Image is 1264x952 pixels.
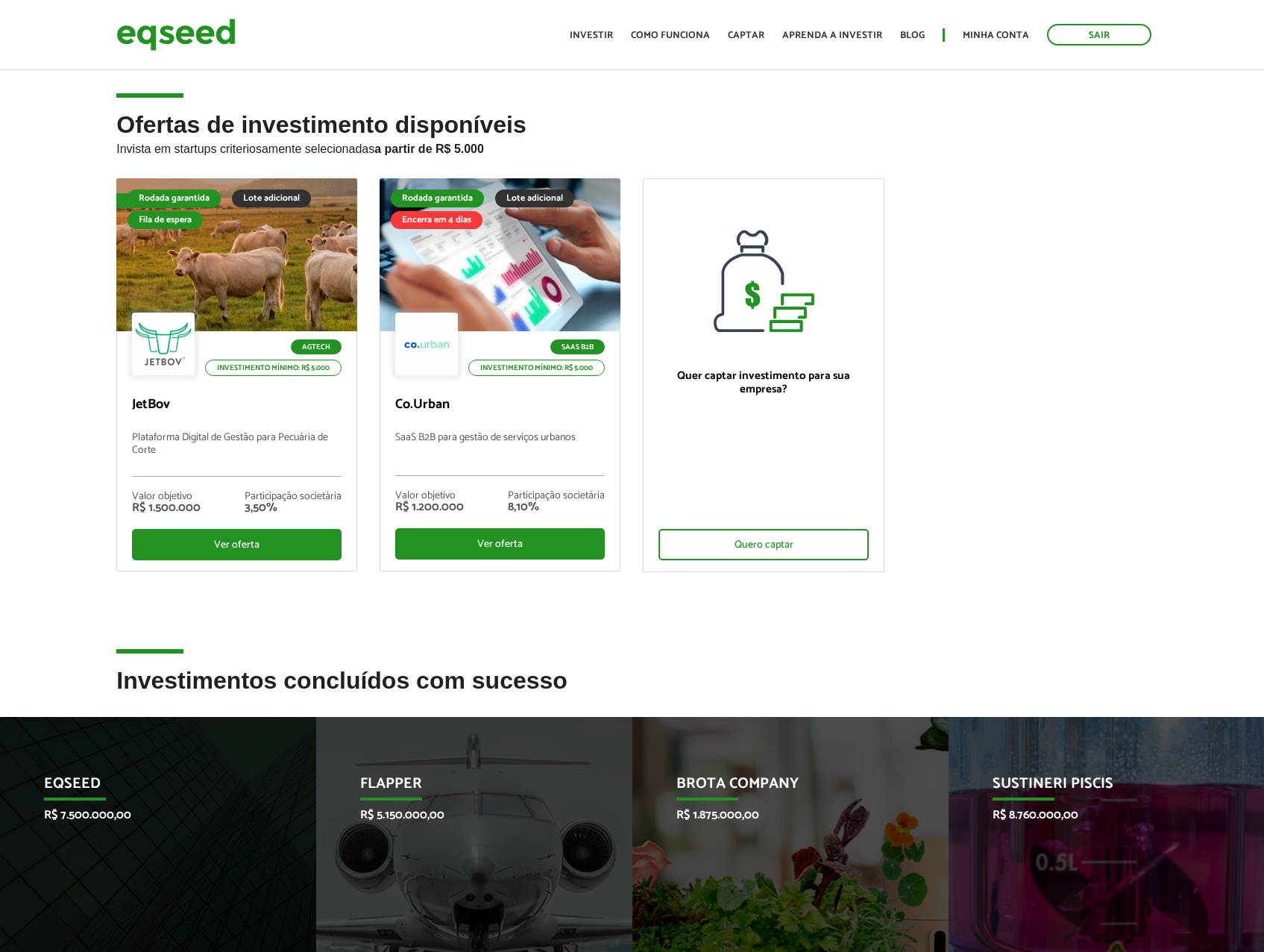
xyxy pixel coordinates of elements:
div: Valor objetivo [132,492,201,502]
a: Captar [728,31,764,40]
a: Quer captar investimento para sua empresa? Quero captar [643,178,884,572]
div: 8,10% [508,501,605,513]
p: Sustineri Piscis [993,775,1198,801]
p: R$ 7.500.000,00 [44,808,250,822]
div: Encerra em 4 dias [391,211,482,229]
a: Investir [570,31,613,40]
p: SaaS B2B [550,339,605,354]
a: Como funciona [631,31,710,40]
p: Quer captar investimento para sua empresa? [658,369,868,396]
p: Invista em startups criteriosamente selecionadas [116,138,1148,156]
a: Rodada garantida Lote adicional Encerra em 4 dias SaaS B2B Investimento mínimo: R$ 5.000 Co.Urban... [380,178,620,571]
div: Lote adicional [232,190,311,207]
div: 3,50% [245,502,342,514]
div: Quero captar [658,529,868,560]
a: Minha conta [963,31,1029,40]
a: Sair [1047,24,1151,46]
div: Rodada garantida [391,190,484,207]
a: Blog [900,31,925,40]
p: Agtech [291,339,342,354]
div: Rodada garantida [128,190,221,207]
div: Participação societária [245,492,342,502]
div: R$ 1.500.000 [132,502,201,514]
p: R$ 8.760.000,00 [993,808,1198,822]
p: Brota Company [676,775,882,801]
p: Flapper [360,775,566,801]
strong: a partir de R$ 5.000 [374,143,484,155]
p: Co.Urban [395,397,605,413]
a: Aprenda a investir [782,31,882,40]
div: Ver oferta [132,529,342,560]
p: EqSeed [44,775,250,801]
p: Plataforma Digital de Gestão para Pecuária de Corte [132,432,342,477]
div: Participação societária [508,491,605,501]
h2: Ofertas de investimento disponíveis [116,112,1148,178]
div: Fila de espera [116,193,193,208]
p: Investimento mínimo: R$ 5.000 [205,360,342,376]
a: Fila de espera Rodada garantida Lote adicional Fila de espera Agtech Investimento mínimo: R$ 5.00... [116,178,357,571]
div: Valor objetivo [395,491,464,501]
h2: Investimentos concluídos com sucesso [116,668,1148,716]
p: JetBov [132,397,342,413]
div: Ver oferta [395,528,605,560]
div: R$ 1.200.000 [395,501,464,513]
p: R$ 5.150.000,00 [360,808,566,822]
p: SaaS B2B para gestão de serviços urbanos [395,432,605,476]
img: EqSeed [116,15,236,54]
div: Lote adicional [495,190,574,207]
p: Investimento mínimo: R$ 5.000 [468,360,605,376]
p: R$ 1.875.000,00 [676,808,882,822]
div: Fila de espera [128,211,203,229]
